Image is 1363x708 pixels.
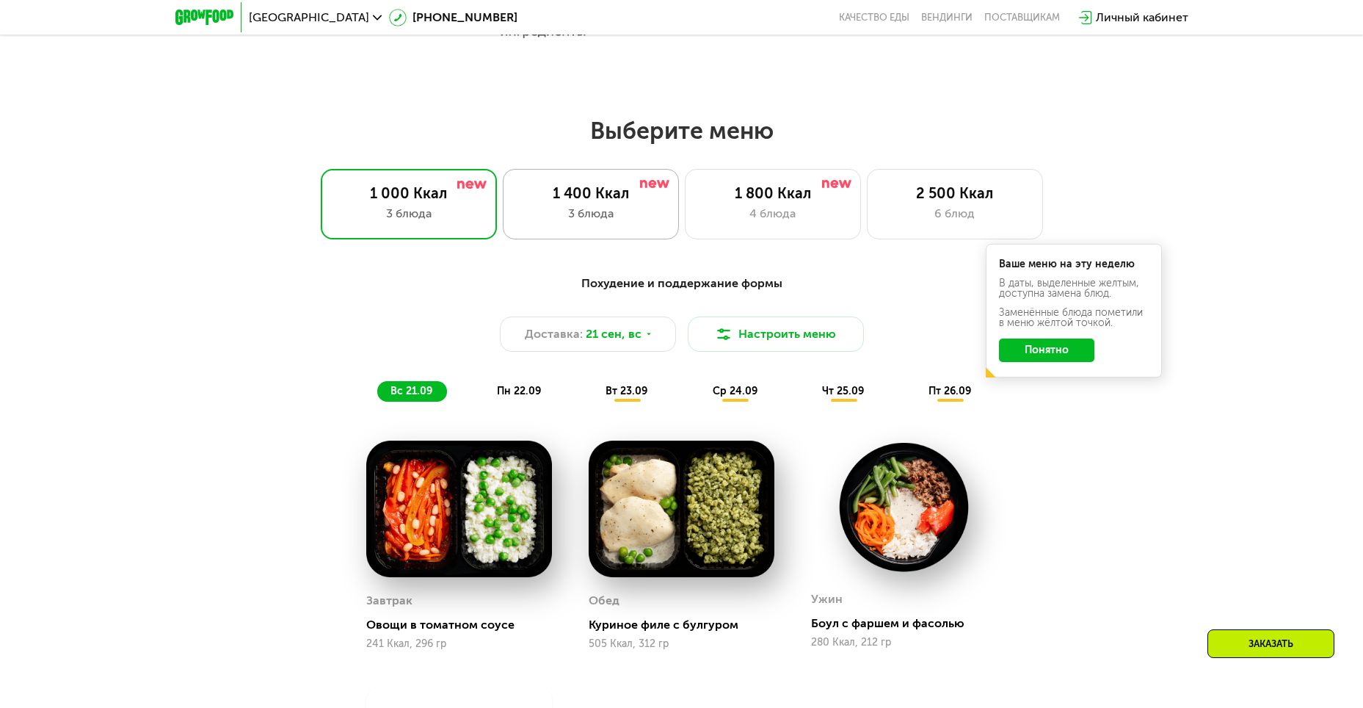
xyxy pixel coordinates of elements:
span: ср 24.09 [713,385,757,397]
span: вт 23.09 [606,385,647,397]
div: 4 блюда [700,205,846,223]
div: 241 Ккал, 296 гр [366,638,552,650]
div: Заказать [1207,629,1334,658]
div: Завтрак [366,590,412,612]
span: [GEOGRAPHIC_DATA] [249,12,369,24]
div: Личный кабинет [1096,9,1188,26]
span: чт 25.09 [822,385,864,397]
div: 3 блюда [336,205,481,223]
div: Ваше меню на эту неделю [999,259,1149,270]
button: Настроить меню [688,317,864,352]
div: 1 800 Ккал [700,184,846,202]
span: пн 22.09 [497,385,541,397]
div: 2 500 Ккал [882,184,1028,202]
div: поставщикам [984,12,1060,24]
span: 21 сен, вс [586,325,641,343]
div: 1 000 Ккал [336,184,481,202]
div: Овощи в томатном соусе [366,618,564,632]
div: Куриное филе с булгуром [589,618,786,632]
div: Заменённые блюда пометили в меню жёлтой точкой. [999,308,1149,328]
div: 6 блюд [882,205,1028,223]
div: 1 400 Ккал [518,184,664,202]
span: вс 21.09 [390,385,432,397]
div: 280 Ккал, 212 гр [811,637,997,649]
a: Вендинги [921,12,973,24]
div: 3 блюда [518,205,664,223]
span: пт 26.09 [928,385,971,397]
h2: Выберите меню [47,116,1316,145]
button: Понятно [999,339,1094,362]
div: В даты, выделенные желтым, доступна замена блюд. [999,278,1149,299]
div: Ужин [811,588,843,610]
a: [PHONE_NUMBER] [389,9,517,26]
div: Обед [589,590,619,612]
div: Похудение и поддержание формы [247,275,1116,293]
span: Доставка: [525,325,583,343]
div: Боул с фаршем и фасолью [811,616,1008,631]
a: Качество еды [839,12,909,24]
div: 505 Ккал, 312 гр [589,638,774,650]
